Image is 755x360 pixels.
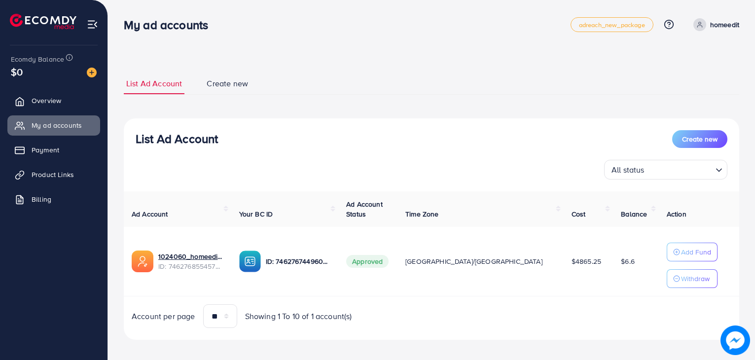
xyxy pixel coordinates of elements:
[132,251,153,272] img: ic-ads-acc.e4c84228.svg
[7,115,100,135] a: My ad accounts
[32,194,51,204] span: Billing
[667,269,718,288] button: Withdraw
[667,243,718,261] button: Add Fund
[572,256,601,266] span: $4865.25
[239,251,261,272] img: ic-ba-acc.ded83a64.svg
[7,165,100,184] a: Product Links
[667,209,686,219] span: Action
[32,96,61,106] span: Overview
[621,209,647,219] span: Balance
[126,78,182,89] span: List Ad Account
[32,145,59,155] span: Payment
[32,170,74,180] span: Product Links
[7,140,100,160] a: Payment
[11,65,23,79] span: $0
[136,132,218,146] h3: List Ad Account
[239,209,273,219] span: Your BC ID
[7,91,100,110] a: Overview
[682,134,718,144] span: Create new
[604,160,727,180] div: Search for option
[87,19,98,30] img: menu
[10,14,76,29] img: logo
[689,18,739,31] a: homeedit
[405,256,542,266] span: [GEOGRAPHIC_DATA]/[GEOGRAPHIC_DATA]
[405,209,438,219] span: Time Zone
[124,18,216,32] h3: My ad accounts
[245,311,352,322] span: Showing 1 To 10 of 1 account(s)
[7,189,100,209] a: Billing
[158,252,223,272] div: <span class='underline'>1024060_homeedit7_1737561213516</span></br>7462768554572742672
[266,255,331,267] p: ID: 7462767449604177937
[346,199,383,219] span: Ad Account Status
[720,325,750,355] img: image
[681,273,710,285] p: Withdraw
[158,261,223,271] span: ID: 7462768554572742672
[11,54,64,64] span: Ecomdy Balance
[346,255,389,268] span: Approved
[32,120,82,130] span: My ad accounts
[572,209,586,219] span: Cost
[132,209,168,219] span: Ad Account
[571,17,653,32] a: adreach_new_package
[610,163,647,177] span: All status
[647,161,712,177] input: Search for option
[132,311,195,322] span: Account per page
[158,252,223,261] a: 1024060_homeedit7_1737561213516
[710,19,739,31] p: homeedit
[681,246,711,258] p: Add Fund
[207,78,248,89] span: Create new
[672,130,727,148] button: Create new
[579,22,645,28] span: adreach_new_package
[621,256,635,266] span: $6.6
[87,68,97,77] img: image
